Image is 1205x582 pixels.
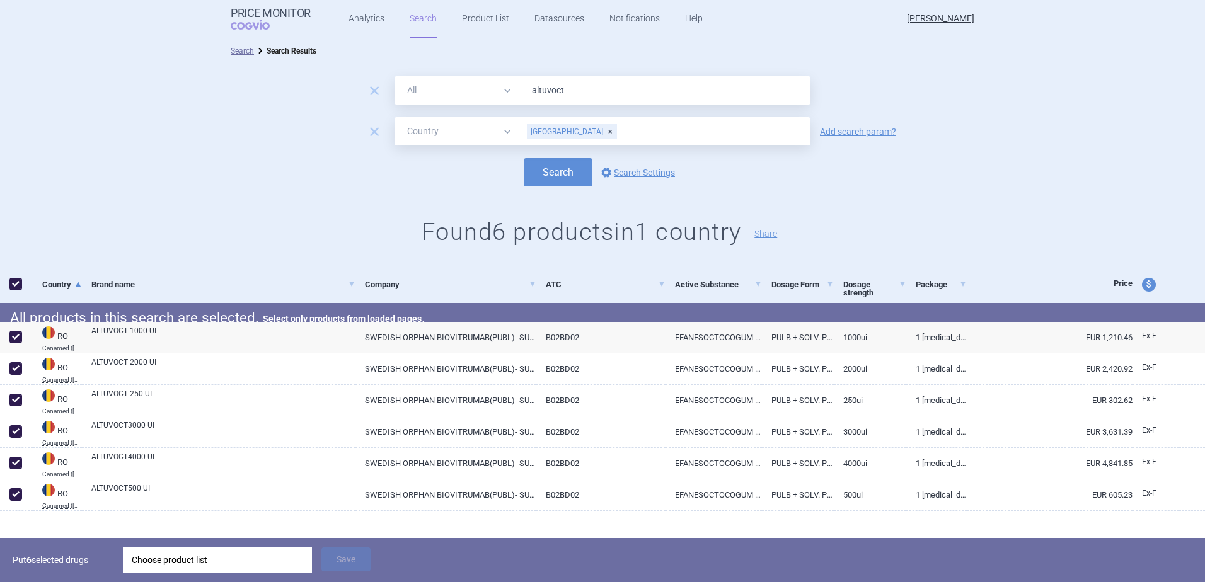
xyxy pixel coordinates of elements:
a: PULB + SOLV. PT. SOL. INJ. [762,416,834,447]
a: SWEDISH ORPHAN BIOVITRUMAB(PUBL)- SUEDIA [355,416,536,447]
abbr: Canamed (Legislatie.just.ro - Canamed Annex 1) — List of maximum prices for domestic purposes. Un... [42,377,82,383]
a: Active Substance [675,269,762,300]
a: 1 [MEDICAL_DATA]. cu pulbere + 3 ml de solvent în seringa preumpluta + 1 tija a pistonului, 1 ada... [906,479,967,510]
span: Ex-factory price [1142,394,1156,403]
img: Romania [42,326,55,339]
p: Put selected drugs [13,547,113,573]
button: Save [321,547,371,571]
a: B02BD02 [536,353,666,384]
a: Search Settings [599,165,675,180]
a: EUR 4,841.85 [967,448,1133,479]
strong: 6 [26,555,32,565]
img: Romania [42,484,55,496]
a: EFANESOCTOCOGUM ALFA [666,416,762,447]
abbr: Canamed (Legislatie.just.ro - Canamed Annex 1) — List of maximum prices for domestic purposes. Un... [42,503,82,509]
a: Price MonitorCOGVIO [231,7,311,31]
span: Ex-factory price [1142,426,1156,435]
button: Search [524,158,592,186]
a: Ex-F [1133,484,1179,503]
img: Romania [42,389,55,402]
a: SWEDISH ORPHAN BIOVITRUMAB(PUBL)- SUEDIA [355,479,536,510]
a: EFANESOCTOCOGUM ALFA [666,479,762,510]
a: ALTUVOCT4000 UI [91,451,355,474]
a: SWEDISH ORPHAN BIOVITRUMAB(PUBL)- SUEDIA [355,448,536,479]
span: Ex-factory price [1142,457,1156,466]
a: PULB + SOLV. PT. SOL. INJ. [762,385,834,416]
abbr: Canamed (Legislatie.just.ro - Canamed Annex 1) — List of maximum prices for domestic purposes. Un... [42,408,82,414]
a: Country [42,269,82,300]
a: ATC [546,269,666,300]
a: EUR 605.23 [967,479,1133,510]
a: ALTUVOCT3000 UI [91,419,355,442]
a: ALTUVOCT 2000 UI [91,357,355,379]
a: PULB + SOLV. PT. SOL. INJ. [762,353,834,384]
strong: Price Monitor [231,7,311,20]
a: Ex-F [1133,453,1179,472]
img: Romania [42,421,55,433]
li: Search Results [254,45,316,57]
a: PULB + SOLV. PT. SOL. INJ. [762,448,834,479]
div: Choose product list [132,547,303,573]
a: Dosage Form [771,269,834,300]
a: EFANESOCTOCOGUM ALFA [666,322,762,353]
a: 1 [MEDICAL_DATA]. cu pulbere + 3 ml de solvent în seringa preumpluta + 1 tija a pistonului, 1 ada... [906,416,967,447]
a: SWEDISH ORPHAN BIOVITRUMAB(PUBL)- SUEDIA [355,322,536,353]
div: Choose product list [123,547,312,573]
a: Add search param? [820,127,896,136]
span: COGVIO [231,20,287,30]
a: SWEDISH ORPHAN BIOVITRUMAB(PUBL)- SUEDIA [355,385,536,416]
a: EUR 2,420.92 [967,353,1133,384]
a: EUR 3,631.39 [967,416,1133,447]
abbr: Canamed (Legislatie.just.ro - Canamed Annex 1) — List of maximum prices for domestic purposes. Un... [42,471,82,477]
a: ROROCanamed ([DOMAIN_NAME] - Canamed Annex 1) [33,357,82,383]
a: 1000UI [834,322,906,353]
div: [GEOGRAPHIC_DATA] [527,124,617,139]
img: Romania [42,358,55,370]
a: B02BD02 [536,385,666,416]
a: ALTUVOCT 1000 UI [91,325,355,348]
a: B02BD02 [536,448,666,479]
a: Package [916,269,967,300]
a: 1 [MEDICAL_DATA]. cu pulbere + 3 ml de solvent în seringa preumpluta + 1 tija a pistonului, 1 ada... [906,448,967,479]
abbr: Canamed (Legislatie.just.ro - Canamed Annex 1) — List of maximum prices for domestic purposes. Un... [42,345,82,351]
a: Ex-F [1133,358,1179,377]
a: ROROCanamed ([DOMAIN_NAME] - Canamed Annex 1) [33,388,82,414]
a: 1 [MEDICAL_DATA]. cu pulbere + 3 ml de solvent în seringa preumpluta + 1 tija a pistonului, 1 ada... [906,385,967,416]
a: SWEDISH ORPHAN BIOVITRUMAB(PUBL)- SUEDIA [355,353,536,384]
a: ALTUVOCT 250 UI [91,388,355,411]
a: 250UI [834,385,906,416]
a: Ex-F [1133,327,1179,346]
a: Company [365,269,536,300]
a: Ex-F [1133,390,1179,409]
a: 500UI [834,479,906,510]
a: Search [231,47,254,55]
a: ALTUVOCT500 UI [91,482,355,505]
a: 3000UI [834,416,906,447]
a: Brand name [91,269,355,300]
a: PULB + SOLV. PT. SOL. INJ. [762,322,834,353]
abbr: Canamed (Legislatie.just.ro - Canamed Annex 1) — List of maximum prices for domestic purposes. Un... [42,440,82,446]
a: EFANESOCTOCOGUM ALFA [666,353,762,384]
a: EFANESOCTOCOGUM ALFA [666,385,762,416]
a: B02BD02 [536,416,666,447]
span: Ex-factory price [1142,331,1156,340]
a: ROROCanamed ([DOMAIN_NAME] - Canamed Annex 1) [33,451,82,477]
a: ROROCanamed ([DOMAIN_NAME] - Canamed Annex 1) [33,419,82,446]
a: 1 [MEDICAL_DATA]. cu pulbere + 3 ml de solvent în seringa preumpluta + 1 tija a pistonului, 1 ada... [906,353,967,384]
a: PULB + SOLV. PT. SOL. INJ. [762,479,834,510]
a: EUR 302.62 [967,385,1133,416]
a: Dosage strength [843,269,906,308]
strong: Search Results [267,47,316,55]
span: Price [1114,278,1133,288]
img: Romania [42,452,55,465]
a: EFANESOCTOCOGUM ALFA [666,448,762,479]
a: EUR 1,210.46 [967,322,1133,353]
span: Ex-factory price [1142,489,1156,498]
a: B02BD02 [536,322,666,353]
a: Ex-F [1133,421,1179,440]
a: ROROCanamed ([DOMAIN_NAME] - Canamed Annex 1) [33,325,82,351]
button: Select only products from loaded pages [263,314,422,323]
button: Share [754,229,777,238]
a: ROROCanamed ([DOMAIN_NAME] - Canamed Annex 1) [33,482,82,509]
a: B02BD02 [536,479,666,510]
